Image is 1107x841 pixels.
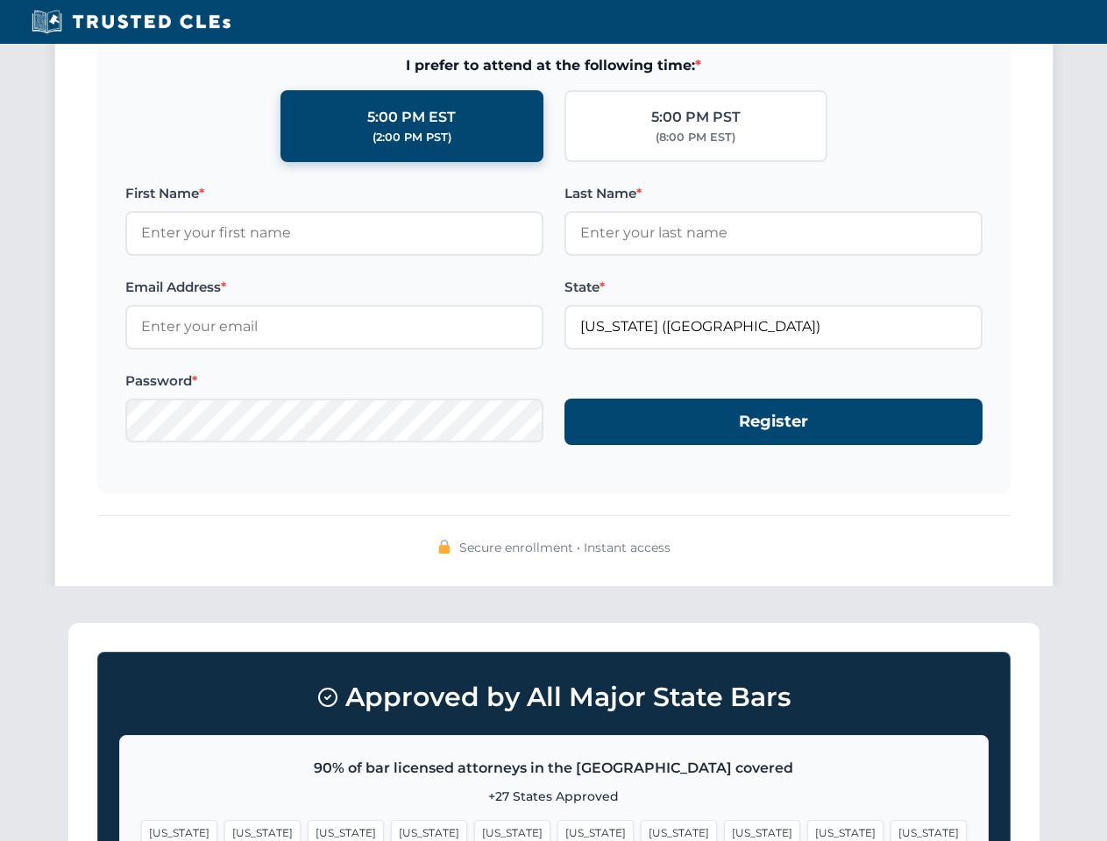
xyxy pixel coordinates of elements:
[651,106,741,129] div: 5:00 PM PST
[125,305,543,349] input: Enter your email
[564,277,983,298] label: State
[564,211,983,255] input: Enter your last name
[656,129,735,146] div: (8:00 PM EST)
[119,674,989,721] h3: Approved by All Major State Bars
[141,757,967,780] p: 90% of bar licensed attorneys in the [GEOGRAPHIC_DATA] covered
[459,538,671,557] span: Secure enrollment • Instant access
[125,371,543,392] label: Password
[437,540,451,554] img: 🔒
[373,129,451,146] div: (2:00 PM PST)
[564,399,983,445] button: Register
[367,106,456,129] div: 5:00 PM EST
[125,211,543,255] input: Enter your first name
[125,277,543,298] label: Email Address
[125,54,983,77] span: I prefer to attend at the following time:
[564,183,983,204] label: Last Name
[564,305,983,349] input: Florida (FL)
[26,9,236,35] img: Trusted CLEs
[125,183,543,204] label: First Name
[141,787,967,806] p: +27 States Approved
